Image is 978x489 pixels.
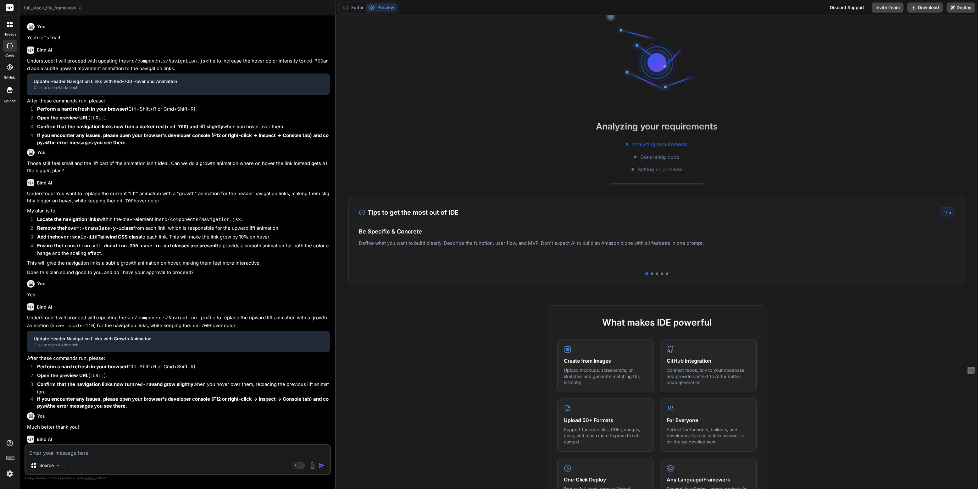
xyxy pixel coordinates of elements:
[37,180,52,186] h6: Bind AI
[27,97,330,105] p: After these commands run, please:
[62,244,172,249] code: transition-all duration-300 ease-in-out
[39,462,54,469] p: Source
[27,291,330,299] p: Yes
[319,462,325,469] img: icon
[826,3,868,13] div: Discord Support
[564,416,647,424] h4: Upload 50+ Formats
[907,3,943,13] button: Download
[25,475,331,481] p: Always double-check its answers. Your in Bind
[32,225,330,234] li: from each link, which is responsible for the upward lift animation.
[121,217,135,223] code: <nav>
[37,47,52,53] h6: Bind AI
[366,3,397,12] button: Preview
[638,166,682,173] span: Setting up preview
[190,323,210,329] code: red-700
[27,160,330,174] p: Those still feel small and the lift part of the animation isn't ideal. Can we do a growth animati...
[564,476,647,483] h4: One-Click Deploy
[32,363,330,372] li: (Ctrl+Shift+R or Cmd+Shift+R).
[32,114,330,123] li: ( ).
[43,403,48,409] em: all
[126,59,208,64] code: src/components/Navigation.jsx
[32,381,330,396] li: when you hover over them, replacing the previous lift animation.
[359,227,955,236] h4: Be Specific & Concrete
[37,281,46,287] h6: You
[640,153,680,161] span: Generating code
[5,53,14,58] label: code
[303,59,323,64] code: red-700
[3,32,16,37] label: threads
[872,3,903,13] button: Invite Team
[564,426,647,445] p: Support for code files, PDFs, images, docs, and much more to provide rich context
[32,106,330,114] li: (Ctrl+Shift+R or Cmd+Shift+R).
[37,413,46,419] h6: You
[27,424,330,431] p: Much better thank you!
[65,226,121,231] code: hover:-translate-y-1
[309,462,316,469] img: attachment
[564,367,647,386] p: Upload mockups, screenshots, or sketches and generate matching UIs instantly
[56,463,61,468] img: Pick Models
[27,331,329,352] button: Update Header Navigation Links with Growth AnimationClick to open Workbench
[126,316,208,321] code: src/components/Navigation.jsx
[167,124,186,130] code: red-700
[43,140,48,146] em: all
[37,436,52,442] h6: Bind AI
[359,208,458,217] h3: Tips to get the most out of IDE
[37,149,46,156] h6: You
[90,116,104,121] code: [URL]
[52,323,94,329] code: hover:scale-110
[557,316,757,329] h2: What makes IDE powerful
[27,34,330,41] p: Yeah let's try it
[27,260,330,267] p: This will give the navigation links a subtle growth animation on hover, making them feel more int...
[84,476,96,480] span: privacy
[32,123,330,132] li: when you hover over them.
[34,343,323,348] div: Click to open Workbench
[340,3,366,12] button: Editor
[667,416,750,424] h4: For Everyone
[940,207,955,217] div: /
[32,242,330,257] li: to provide a smooth animation for both the color change and the scaling effect.
[27,355,330,362] p: After these commands run, please:
[667,476,750,483] h4: Any Language/Framework
[55,235,97,240] code: hover:scale-110
[27,190,330,205] p: Understood! You want to replace the current "lift" animation with a "growth" animation for the he...
[37,234,141,240] strong: Add the Tailwind CSS class
[667,426,750,445] p: Perfect for founders, builders, and developers. Use on mobile browser for on-the-go development
[27,314,330,330] p: Understood! I will proceed with updating the file to replace the upward lift animation with a gro...
[34,336,323,342] div: Update Header Navigation Links with Growth Animation
[34,78,323,85] div: Update Header Navigation Links with Red-700 Hover and Animation
[27,58,330,72] p: Understood! I will proceed with updating the file to increase the hover color intensity to and ad...
[37,372,88,378] strong: Open the preview URL
[667,367,750,386] p: Connect repos, talk to your codebase, and provide context to AI for better code generation
[90,373,104,379] code: [URL]
[37,132,329,146] strong: If you encounter any issues, please open your browser's developer console (F12 or right-click -> ...
[134,382,154,387] code: red-700
[114,199,134,204] code: red-700
[159,217,241,223] code: src/components/Navigation.jsx
[37,106,127,112] strong: Perform a hard refresh in your browser
[37,396,329,409] strong: If you encounter any issues, please open your browser's developer console (F12 or right-click -> ...
[564,357,647,365] h4: Create from Images
[37,216,99,222] strong: Locate the navigation links
[24,5,82,11] span: full_stack_file_framework
[4,468,15,479] img: settings
[37,381,193,387] strong: Confirm that the navigation links now turn and grow slightly
[27,74,329,95] button: Update Header Navigation Links with Red-700 Hover and AnimationClick to open Workbench
[4,75,15,80] label: GitHub
[27,269,330,276] p: Does this plan sound good to you, and do I have your approval to proceed?
[948,210,951,215] span: 5
[37,243,217,249] strong: Ensure the classes are present
[336,120,978,133] h2: Analyzing your requirements
[4,98,16,104] label: Upload
[37,225,133,231] strong: Remove the class
[944,210,946,215] span: 1
[947,3,975,13] button: Deploy
[632,140,688,148] span: Analyzing requirements
[37,364,127,370] strong: Perform a hard refresh in your browser
[37,115,88,121] strong: Open the preview URL
[27,207,330,215] p: My plan is to:
[32,216,330,225] li: within the element in .
[34,85,323,90] div: Click to open Workbench
[37,24,46,30] h6: You
[37,304,52,310] h6: Bind AI
[667,357,750,365] h4: GitHub Integration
